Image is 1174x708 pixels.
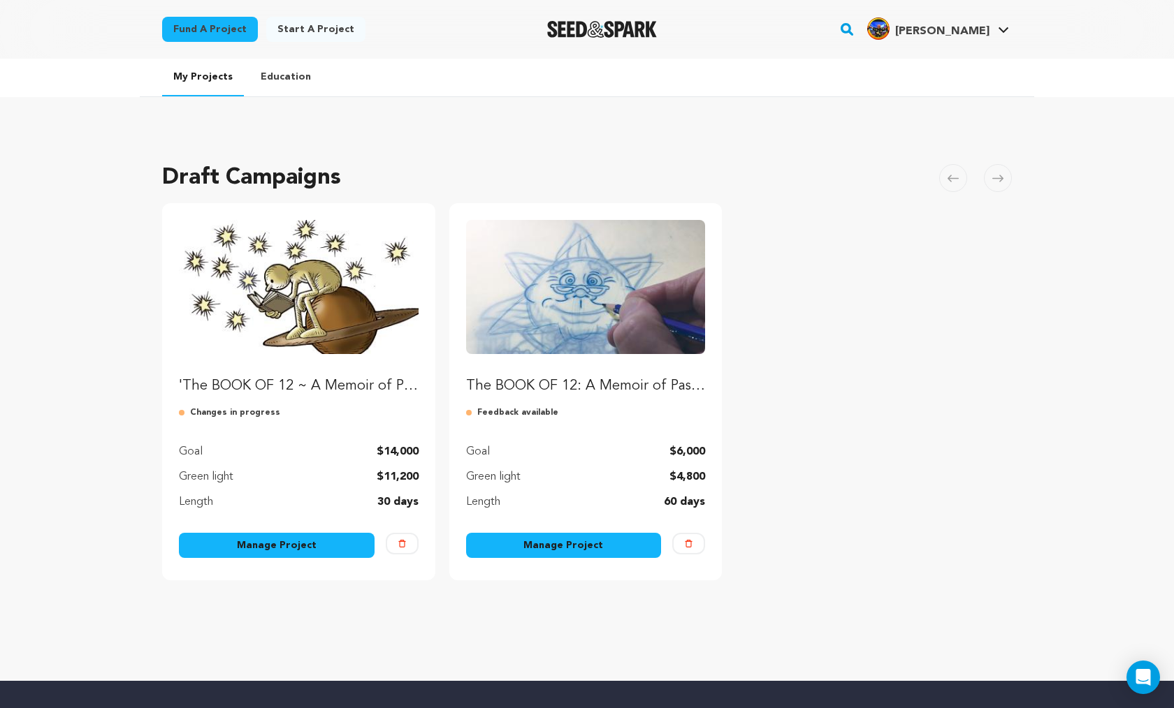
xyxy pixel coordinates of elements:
a: Fund 'The BOOK OF 12 ~ A Memoir of Past Lives': VOLUME 1. [179,220,419,396]
p: $14,000 [377,443,419,460]
p: $4,800 [669,469,705,485]
p: $11,200 [377,469,419,485]
p: The BOOK OF 12: A Memoir of Past Lives [466,376,706,396]
img: trash-empty.svg [685,540,693,547]
span: [PERSON_NAME] [895,26,990,37]
a: Start a project [266,17,365,42]
p: Changes in progress [179,407,419,418]
a: Tony W.'s Profile [864,15,1012,40]
div: Open Intercom Messenger [1126,661,1160,694]
span: Tony W.'s Profile [864,15,1012,44]
a: Seed&Spark Homepage [547,21,657,38]
p: Length [179,494,213,510]
a: Fund a project [162,17,258,42]
p: Goal [466,443,490,460]
p: Length [466,494,500,510]
a: Fund The BOOK OF 12: A Memoir of Past Lives [466,220,706,396]
p: Green light [179,469,233,485]
p: 'The BOOK OF 12 ~ A Memoir of Past Lives': VOLUME 1. [179,376,419,396]
img: trash-empty.svg [398,540,406,547]
p: 60 days [664,494,705,510]
p: Green light [466,469,521,485]
a: My Projects [162,59,244,96]
div: Tony W.'s Profile [867,17,990,40]
p: $6,000 [669,443,705,460]
h2: Draft Campaigns [162,161,341,195]
a: Education [249,59,322,95]
p: Feedback available [466,407,706,418]
img: submitted-for-review.svg [179,407,190,418]
img: bd432736ce30c2de.jpg [867,17,890,40]
img: submitted-for-review.svg [466,407,477,418]
a: Manage Project [466,533,662,558]
img: Seed&Spark Logo Dark Mode [547,21,657,38]
a: Manage Project [179,533,375,558]
p: Goal [179,443,203,460]
p: 30 days [377,494,419,510]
